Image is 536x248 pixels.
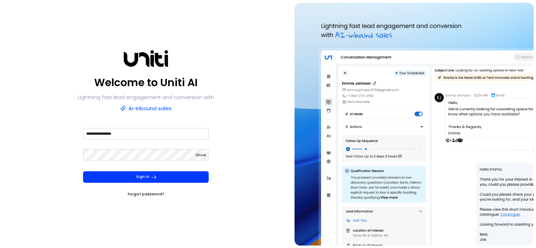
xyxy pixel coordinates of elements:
p: AI-inbound sales [120,104,172,113]
img: auth-hero.png [295,3,533,246]
button: Show [195,152,206,159]
span: Show [195,152,206,158]
p: Lightning fast lead engagement and conversion with [78,92,214,102]
button: Sign In [83,171,209,183]
p: Welcome to Uniti AI [94,74,198,91]
a: Forgot password? [128,191,164,198]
